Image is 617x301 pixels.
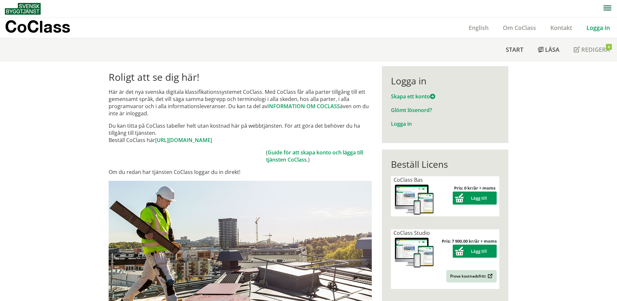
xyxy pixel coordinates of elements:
[462,24,496,32] a: English
[454,185,495,191] strong: Pris: 0 kr/år + moms
[109,88,372,117] p: Här är det nya svenska digitala klassifikationssystemet CoClass. Med CoClass får alla parter till...
[109,71,372,83] h1: Roligt att se dig här!
[391,75,499,86] div: Logga in
[453,245,497,258] button: Lägg till
[5,3,41,15] img: Svensk Byggtjänst
[109,168,372,176] p: Om du redan har tjänsten CoClass loggar du in direkt!
[394,236,435,269] img: coclass-license.jpg
[453,192,497,205] button: Lägg till
[266,149,372,163] td: ( .)
[579,24,617,32] a: Logga in
[543,24,579,32] a: Kontakt
[442,238,497,244] strong: Pris: 7 900,00 kr/år + moms
[109,122,372,144] p: Du kan titta på CoClass tabeller helt utan kostnad här på webbtjänsten. För att göra det behöver ...
[453,248,497,254] a: Lägg till
[446,270,497,282] a: Prova kostnadsfritt
[267,103,340,110] a: INFORMATION OM COCLASS
[530,38,567,61] a: Läsa
[155,136,212,144] a: [URL][DOMAIN_NAME]
[487,274,493,279] img: Outbound.png
[5,23,70,30] p: CoClass
[545,46,559,53] span: Läsa
[394,229,430,236] span: CoClass Studio
[394,176,423,183] span: CoClass Bas
[391,93,435,100] a: Skapa ett konto
[391,159,499,170] div: Beställ Licens
[499,38,530,61] a: Start
[496,24,543,32] a: Om CoClass
[394,183,435,216] img: coclass-license.jpg
[266,149,363,163] a: Guide för att skapa konto och lägga till tjänsten CoClass
[506,46,523,53] span: Start
[453,195,497,201] a: Lägg till
[391,120,412,127] a: Logga in
[5,18,84,38] a: CoClass
[391,107,432,114] a: Glömt lösenord?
